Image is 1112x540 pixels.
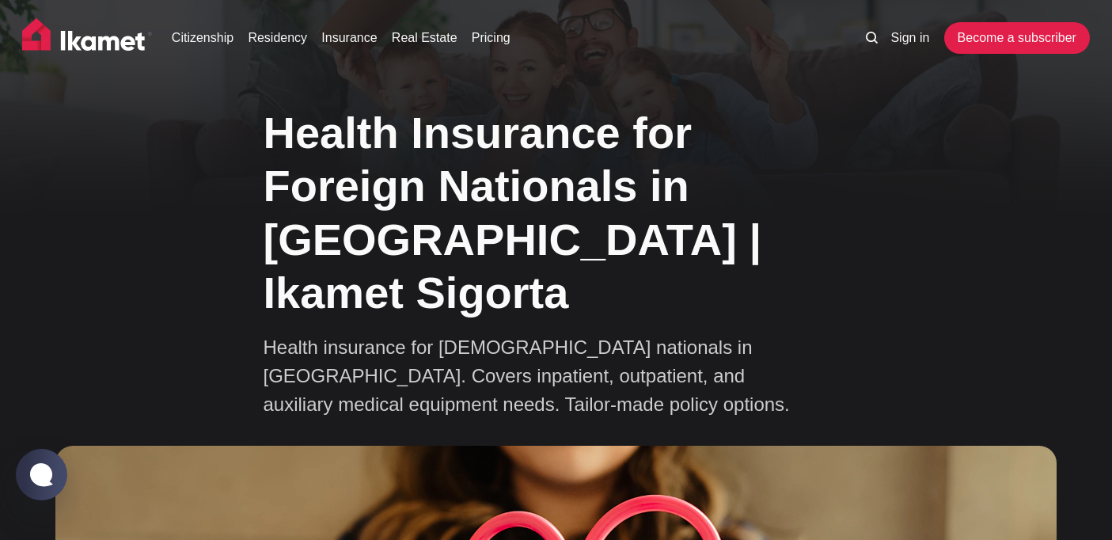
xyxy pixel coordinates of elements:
[22,18,152,58] img: Ikamet home
[392,29,457,48] a: Real Estate
[321,29,377,48] a: Insurance
[172,29,233,48] a: Citizenship
[472,29,510,48] a: Pricing
[264,333,818,419] p: Health insurance for [DEMOGRAPHIC_DATA] nationals in [GEOGRAPHIC_DATA]. Covers inpatient, outpati...
[264,106,849,319] h1: Health Insurance for Foreign Nationals in [GEOGRAPHIC_DATA] | Ikamet Sigorta
[890,29,929,48] a: Sign in
[944,22,1090,54] a: Become a subscriber
[248,29,307,48] a: Residency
